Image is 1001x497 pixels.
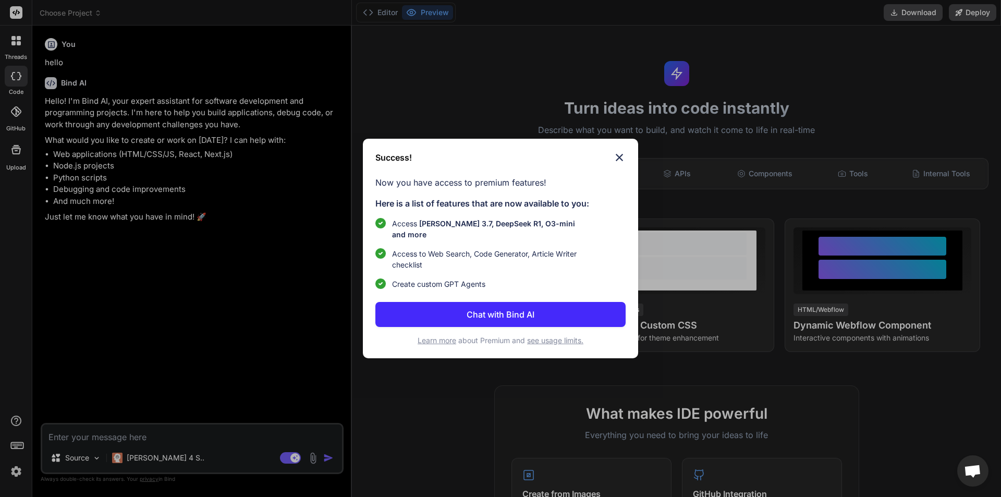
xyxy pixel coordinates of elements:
[957,455,988,487] a: Ouvrir le chat
[375,278,386,289] img: checklist
[375,302,626,327] button: Chat with Bind AI
[375,176,626,189] p: Now you have access to premium features!
[375,248,386,259] img: checklist
[527,336,583,345] span: see usage limits.
[613,151,626,164] img: close
[392,248,588,270] span: Access to Web Search, Code Generator, Article Writer checklist
[392,219,575,239] span: [PERSON_NAME] 3.7, DeepSeek R1, O3-mini and more
[375,218,386,228] img: checklist
[467,308,534,321] p: Chat with Bind AI
[392,218,588,240] p: Access
[375,151,412,164] h3: Success!
[418,336,456,345] span: Learn more
[375,197,626,210] p: Here is a list of features that are now available to you:
[375,335,626,346] p: about Premium and
[392,278,485,289] span: Create custom GPT Agents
